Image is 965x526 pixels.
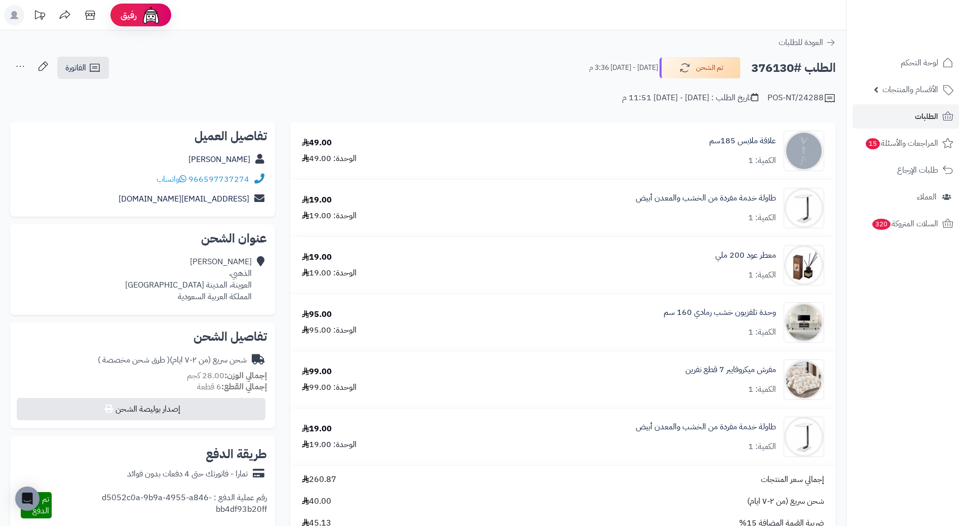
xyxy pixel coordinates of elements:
[915,109,938,124] span: الطلبات
[127,468,248,480] div: تمارا - فاتورتك حتى 4 دفعات بدون فوائد
[65,62,86,74] span: الفاتورة
[302,366,332,378] div: 99.00
[748,155,776,167] div: الكمية: 1
[27,5,52,28] a: تحديثات المنصة
[302,382,357,393] div: الوحدة: 99.00
[761,474,824,485] span: إجمالي سعر المنتجات
[221,381,267,393] strong: إجمالي القطع:
[853,104,959,129] a: الطلبات
[636,421,776,433] a: طاولة خدمة مفردة من الخشب والمعدن أبيض
[15,487,40,511] div: Open Intercom Messenger
[18,331,267,343] h2: تفاصيل الشحن
[664,307,776,318] a: وحدة تلفزيون خشب رمادي 160 سم
[767,92,836,104] div: POS-NT/24288
[52,492,267,518] div: رقم عملية الدفع : d5052c0a-9b9a-4955-a846-bb4df93b20ff
[748,269,776,281] div: الكمية: 1
[866,138,880,149] span: 15
[302,423,332,435] div: 19.00
[784,245,824,286] img: 1740225669-110316010084-90x90.jpg
[865,136,938,150] span: المراجعات والأسئلة
[188,173,249,185] a: 966597737274
[98,354,247,366] div: شحن سريع (من ٢-٧ ايام)
[121,9,137,21] span: رفيق
[119,193,249,205] a: [EMAIL_ADDRESS][DOMAIN_NAME]
[897,163,938,177] span: طلبات الإرجاع
[197,381,267,393] small: 6 قطعة
[748,327,776,338] div: الكمية: 1
[302,496,331,507] span: 40.00
[125,256,252,302] div: [PERSON_NAME] الذهبي، العوينة، المدينة [GEOGRAPHIC_DATA] المملكة العربية السعودية
[302,267,357,279] div: الوحدة: 19.00
[589,63,658,73] small: [DATE] - [DATE] 3:36 م
[853,51,959,75] a: لوحة التحكم
[18,232,267,245] h2: عنوان الشحن
[206,448,267,460] h2: طريقة الدفع
[853,185,959,209] a: العملاء
[748,441,776,453] div: الكمية: 1
[872,219,891,230] span: 320
[901,56,938,70] span: لوحة التحكم
[302,137,332,149] div: 49.00
[141,5,161,25] img: ai-face.png
[302,439,357,451] div: الوحدة: 19.00
[188,153,250,166] a: [PERSON_NAME]
[685,364,776,376] a: مفرش ميكروفايبر 7 قطع نفرين
[784,359,824,400] img: 1752908587-1-90x90.jpg
[187,370,267,382] small: 28.00 كجم
[302,153,357,165] div: الوحدة: 49.00
[748,212,776,224] div: الكمية: 1
[302,194,332,206] div: 19.00
[917,190,937,204] span: العملاء
[853,131,959,155] a: المراجعات والأسئلة15
[784,417,824,457] img: 1735575541-110108010255-90x90.jpg
[779,36,836,49] a: العودة للطلبات
[622,92,758,104] div: تاريخ الطلب : [DATE] - [DATE] 11:51 م
[636,192,776,204] a: طاولة خدمة مفردة من الخشب والمعدن أبيض
[751,58,836,78] h2: الطلب #376130
[715,250,776,261] a: معطر عود 200 ملي
[896,28,955,50] img: logo-2.png
[779,36,823,49] span: العودة للطلبات
[302,325,357,336] div: الوحدة: 95.00
[853,212,959,236] a: السلات المتروكة320
[302,210,357,222] div: الوحدة: 19.00
[784,188,824,228] img: 1735575541-110108010255-90x90.jpg
[98,354,170,366] span: ( طرق شحن مخصصة )
[302,309,332,320] div: 95.00
[784,131,824,171] img: 1693068019-23452346-90x90.jpg
[709,135,776,147] a: علاقة ملابس 185سم
[17,398,265,420] button: إصدار بوليصة الشحن
[18,130,267,142] h2: تفاصيل العميل
[853,158,959,182] a: طلبات الإرجاع
[660,57,741,78] button: تم الشحن
[302,474,336,485] span: 260.87
[882,83,938,97] span: الأقسام والمنتجات
[32,493,49,517] span: تم الدفع
[748,384,776,395] div: الكمية: 1
[157,173,186,185] a: واتساب
[871,217,938,231] span: السلات المتروكة
[224,370,267,382] strong: إجمالي الوزن:
[57,57,109,79] a: الفاتورة
[784,302,824,343] img: 1750491079-220601011444-90x90.jpg
[747,496,824,507] span: شحن سريع (من ٢-٧ ايام)
[302,252,332,263] div: 19.00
